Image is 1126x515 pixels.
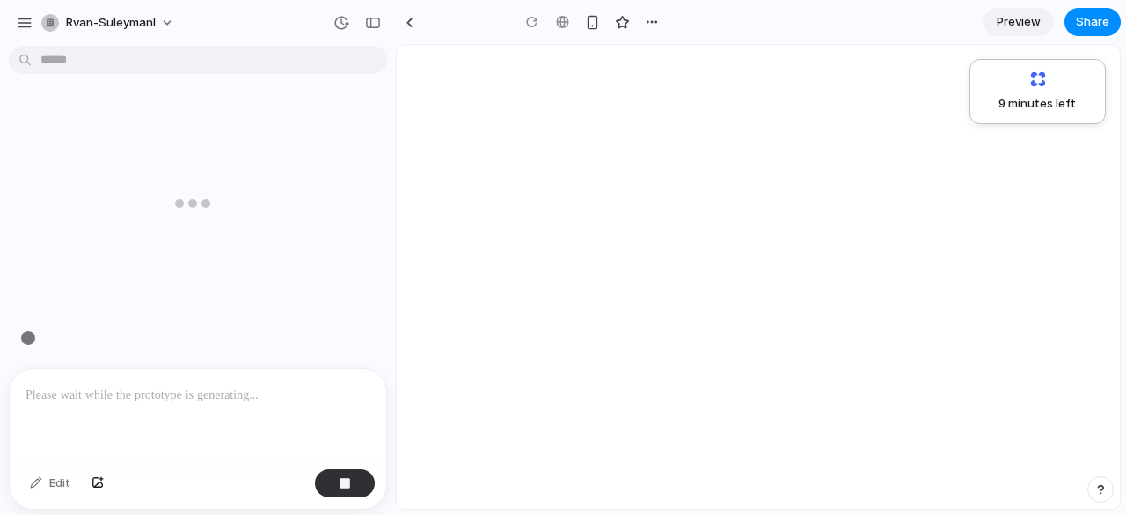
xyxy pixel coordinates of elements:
span: Share [1076,13,1109,31]
button: Share [1064,8,1121,36]
span: Preview [997,13,1041,31]
span: rvan-suleymanl [66,14,156,32]
span: 9 minutes left [985,95,1076,113]
a: Preview [983,8,1054,36]
button: rvan-suleymanl [34,9,183,37]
